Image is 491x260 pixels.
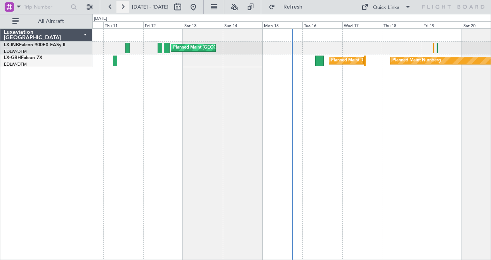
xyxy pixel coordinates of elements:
[277,4,309,10] span: Refresh
[4,56,42,60] a: LX-GBHFalcon 7X
[4,49,27,54] a: EDLW/DTM
[357,1,415,13] button: Quick Links
[265,1,312,13] button: Refresh
[342,21,382,28] div: Wed 17
[24,1,68,13] input: Trip Number
[223,21,263,28] div: Sun 14
[4,43,19,47] span: LX-INB
[183,21,223,28] div: Sat 13
[392,55,441,66] div: Planned Maint Nurnberg
[373,4,399,12] div: Quick Links
[173,42,295,54] div: Planned Maint [GEOGRAPHIC_DATA] ([GEOGRAPHIC_DATA])
[382,21,422,28] div: Thu 18
[302,21,342,28] div: Tue 16
[331,55,453,66] div: Planned Maint [GEOGRAPHIC_DATA] ([GEOGRAPHIC_DATA])
[9,15,84,28] button: All Aircraft
[132,3,168,10] span: [DATE] - [DATE]
[422,21,462,28] div: Fri 19
[4,56,21,60] span: LX-GBH
[103,21,143,28] div: Thu 11
[94,16,107,22] div: [DATE]
[143,21,183,28] div: Fri 12
[4,61,27,67] a: EDLW/DTM
[262,21,302,28] div: Mon 15
[20,19,82,24] span: All Aircraft
[4,43,65,47] a: LX-INBFalcon 900EX EASy II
